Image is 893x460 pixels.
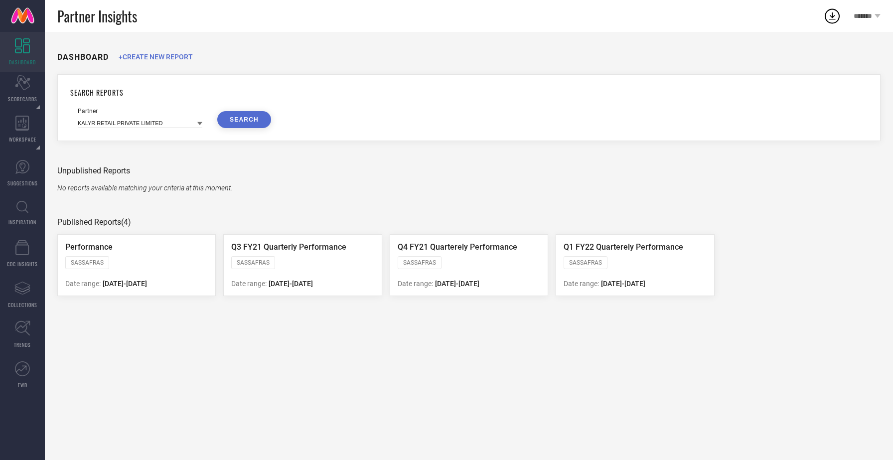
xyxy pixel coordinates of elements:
[103,280,147,288] span: [DATE] - [DATE]
[231,280,267,288] span: Date range:
[8,95,37,103] span: SCORECARDS
[564,280,599,288] span: Date range:
[18,381,27,389] span: FWD
[237,259,270,266] span: SASSAFRAS
[57,6,137,26] span: Partner Insights
[57,184,232,192] span: No reports available matching your criteria at this moment.
[269,280,313,288] span: [DATE] - [DATE]
[8,218,36,226] span: INSPIRATION
[70,87,868,98] h1: SEARCH REPORTS
[217,111,271,128] button: SEARCH
[9,136,36,143] span: WORKSPACE
[57,52,109,62] h1: DASHBOARD
[8,301,37,308] span: COLLECTIONS
[398,280,433,288] span: Date range:
[231,242,346,252] span: Q3 FY21 Quarterly Performance
[564,242,683,252] span: Q1 FY22 Quarterely Performance
[823,7,841,25] div: Open download list
[71,259,104,266] span: SASSAFRAS
[119,53,193,61] span: +CREATE NEW REPORT
[14,341,31,348] span: TRENDS
[7,260,38,268] span: CDC INSIGHTS
[601,280,645,288] span: [DATE] - [DATE]
[7,179,38,187] span: SUGGESTIONS
[65,242,113,252] span: Performance
[403,259,436,266] span: SASSAFRAS
[65,280,101,288] span: Date range:
[398,242,517,252] span: Q4 FY21 Quarterely Performance
[57,166,881,175] div: Unpublished Reports
[569,259,602,266] span: SASSAFRAS
[78,108,202,115] div: Partner
[435,280,479,288] span: [DATE] - [DATE]
[9,58,36,66] span: DASHBOARD
[57,217,881,227] div: Published Reports (4)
